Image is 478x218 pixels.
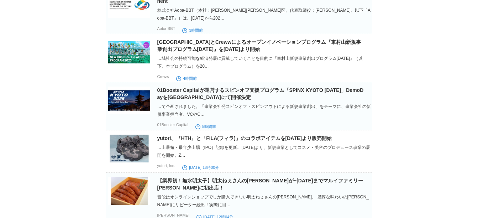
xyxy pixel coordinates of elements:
[157,135,332,141] a: yutori、『HTH』と「FILA(フィラ)」のコラボアイテムを[DATE]より販売開始
[108,38,150,66] img: 9502-237-876d3f8fb2783de3602119ab74bb1c09-2400x1260.png
[157,213,189,217] p: [PERSON_NAME]
[157,74,169,79] p: Creww
[182,165,219,170] time: [DATE] 18時00分
[108,87,150,114] img: 160982-15-1d0eaa7769fe8c4bb2cf710496ef2ca7-920x450.jpg
[108,135,150,162] img: 34263-137-a5ef5768119483aae8d840d5be0228bd-1145x818.png
[157,39,361,52] a: [GEOGRAPHIC_DATA]とCrewwによるオープンイノベーションプログラム『東村山新規事業創出プログラム[DATE]』を[DATE]より開始
[157,6,371,22] div: 株式会社Aoba-BBT（本社：[PERSON_NAME][PERSON_NAME]区、代表取締役：[PERSON_NAME]、以下「Aoba-BBT」）は、[DATE]から202…
[157,103,371,118] div: …て企画されました。「事業会社発スピンオフ・スピンアウトによる新規事業創出」をテーマに、事業会社の新規事業担当者、VCやC…
[157,193,371,209] div: 普段はオンラインショップでしか購入できない明太ねぇさんの[PERSON_NAME]、 濃厚な味わいの[PERSON_NAME]にリピーター続出！実際に目…
[157,123,188,127] p: 01Booster Capital
[157,26,175,31] p: Aoba-BBT
[195,124,216,129] time: 5時間前
[157,87,364,100] a: 01Booster Capitalが運営するスピンオフ支援プログラム「SPINX KYOTO [DATE]」DemoDayを[GEOGRAPHIC_DATA]にて開催決定
[157,178,363,191] a: 【業界初！無水明太子】明太ねぇさんの[PERSON_NAME]が~[DATE]までマルイファミリー[PERSON_NAME]に初出店！
[157,163,175,168] p: yutori, Inc.
[176,76,197,81] time: 4時間前
[108,177,150,205] img: 169669-1-6557187189b26044e3860e812cff9b6c-3900x2925.jpg
[157,54,371,70] div: …域社会の持続可能な経済発展に貢献していくことを目的に『東村山新規事業創出プログラム[DATE]』（以下、本プログラム）を20…
[182,28,203,32] time: 3時間前
[157,144,371,159] div: …上最短・最年少上場（IPO）記録を更新。[DATE]より、新規事業としてコスメ・美容のプロデュース事業の展開を開始。Z…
